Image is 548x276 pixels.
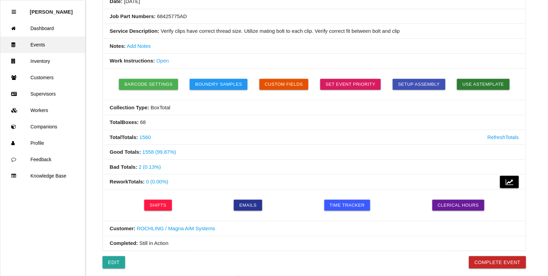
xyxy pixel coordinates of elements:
li: Box Total [103,100,526,115]
button: Setup Assembly [393,79,445,90]
b: Total Totals : [110,134,138,140]
div: Close [12,4,16,20]
a: Shifts [144,200,172,211]
p: Rosie Blandino [30,4,73,15]
b: Collection Type: [110,105,149,110]
a: 1558 (99.87%) [143,149,176,155]
a: Inventory [0,53,85,69]
a: Time Tracker [324,200,371,211]
a: 1560 [139,134,151,140]
a: Edit [103,256,125,268]
b: Rework Totals : [110,179,145,184]
b: Work Instructions: [110,58,155,64]
li: 68425775AD [103,9,526,24]
b: Notes: [110,43,126,49]
a: Open [156,58,169,64]
a: Emails [234,200,262,211]
a: 2 (0.13%) [139,164,161,170]
li: 68 [103,115,526,130]
b: Job Part Numbers: [110,13,156,19]
a: Set Event Priority [320,79,381,90]
b: Total Boxes : [110,119,139,125]
b: Customer: [110,225,135,231]
b: Good Totals : [110,149,141,155]
button: Complete Event [469,256,526,268]
li: Still in Action [103,236,526,251]
a: Profile [0,135,85,151]
button: Boundry Samples [190,79,248,90]
a: Refresh Totals [487,134,519,141]
a: ROCHLING / Magna AIM Systems [137,225,215,231]
li: Verify clips have correct thread size. Utilize mating bolt to each clip. Verify correct fit betwe... [103,24,526,39]
a: Knowledge Base [0,168,85,184]
a: Dashboard [0,20,85,37]
a: 0 (0.00%) [146,179,168,184]
a: Companions [0,119,85,135]
a: Supervisors [0,86,85,102]
button: Custom Fields [259,79,309,90]
a: Add Notes [127,43,151,49]
a: Workers [0,102,85,119]
button: Use asTemplate [457,79,510,90]
button: Barcode Settings [119,79,178,90]
a: Feedback [0,151,85,168]
a: Events [0,37,85,53]
b: Bad Totals : [110,164,137,170]
b: Service Description: [110,28,159,34]
b: Completed: [110,240,138,246]
a: Customers [0,69,85,86]
a: Clerical Hours [432,200,485,211]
